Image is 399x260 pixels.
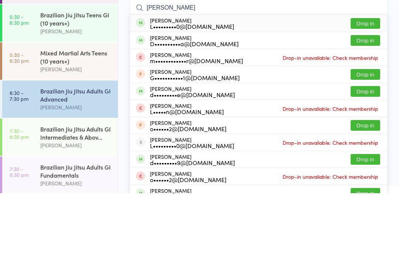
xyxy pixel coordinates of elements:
div: L•••••••••0@[DOMAIN_NAME] [150,209,234,215]
div: [PERSON_NAME] [150,220,235,232]
button: Drop in [351,221,380,232]
time: 5:30 - 6:30 pm [10,81,29,92]
div: [PERSON_NAME] [150,84,234,96]
button: Drop in [351,153,380,164]
input: Search [130,66,388,83]
a: 5:30 -6:30 pmMixed Martial Arts Teens (10 years+)[PERSON_NAME] [2,109,118,147]
span: Drop-in unavailable: Check membership [281,204,380,215]
div: [PERSON_NAME] [40,56,112,64]
div: [PERSON_NAME] [150,187,226,198]
a: [DATE] [10,20,28,28]
time: 5:30 - 6:30 pm [10,119,29,130]
a: 4:45 -5:30 pmMixed Martial Arts Kids (6-9 years)[PERSON_NAME] [2,33,118,71]
div: L•••••••••0@[DOMAIN_NAME] [150,90,234,96]
div: [PERSON_NAME] [150,237,226,249]
div: Events for [10,8,46,20]
div: [PERSON_NAME] [150,119,243,130]
div: [PERSON_NAME] [40,94,112,102]
time: 7:30 - 8:30 pm [10,233,29,244]
time: 7:30 - 8:30 pm [10,195,29,206]
button: Drop in [351,187,380,198]
div: [PERSON_NAME] [150,203,234,215]
div: m••••••••••••r@[DOMAIN_NAME] [150,124,243,130]
div: [PERSON_NAME] [40,246,112,254]
div: L•••••n@[DOMAIN_NAME] [150,175,224,181]
div: [PERSON_NAME] [150,102,239,113]
span: [DATE] 6:30pm [130,26,376,34]
div: d•••••••••e@[DOMAIN_NAME] [150,158,235,164]
button: Drop in [351,85,380,96]
div: [PERSON_NAME] [40,132,112,140]
div: [PERSON_NAME] [40,170,112,178]
a: 7:30 -8:30 pmBrazilian Jiu Jitsu Adults GI Intermediates & Abov...[PERSON_NAME] [2,185,118,223]
span: Top Floor [130,41,376,48]
div: At [53,8,90,20]
div: [PERSON_NAME] [150,170,224,181]
span: Brazilian Jiu Jitsu Adults [130,48,388,56]
div: Any location [53,20,90,28]
span: Drop-in unavailable: Check membership [281,238,380,249]
div: [PERSON_NAME] [150,136,240,147]
div: Brazilian Jiu Jitsu Adults GI Advanced [40,154,112,170]
button: Drop in [351,136,380,147]
div: [PERSON_NAME] [40,208,112,216]
span: Drop-in unavailable: Check membership [281,170,380,181]
time: 6:30 - 7:30 pm [10,157,28,168]
div: d•••••••••9@[DOMAIN_NAME] [150,226,235,232]
div: Brazilian Jiu Jitsu Teens GI (10 years+) [40,78,112,94]
span: Drop-in unavailable: Check membership [281,119,380,130]
a: 6:30 -7:30 pmBrazilian Jiu Jitsu Adults GI Advanced[PERSON_NAME] [2,147,118,185]
div: [PERSON_NAME] [150,153,235,164]
div: Mixed Martial Arts Teens (10 years+) [40,116,112,132]
div: Mixed Martial Arts Kids (6-9 years) [40,40,112,56]
div: Brazilian Jiu Jitsu Adults GI Intermediates & Abov... [40,192,112,208]
span: [PERSON_NAME] [130,34,376,41]
a: 5:30 -6:30 pmBrazilian Jiu Jitsu Teens GI (10 years+)[PERSON_NAME] [2,71,118,109]
time: 4:45 - 5:30 pm [10,42,29,54]
h2: Brazilian Jiu Jitsu Adults GI … Check-in [130,10,388,23]
div: Brazilian Jiu Jitsu Adults GI Fundamentals [40,230,112,246]
button: Drop in [351,102,380,113]
div: o••••••2@[DOMAIN_NAME] [150,243,226,249]
div: G•••••••••••1@[DOMAIN_NAME] [150,141,240,147]
div: o••••••2@[DOMAIN_NAME] [150,192,226,198]
div: D••••••••••a@[DOMAIN_NAME] [150,107,239,113]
